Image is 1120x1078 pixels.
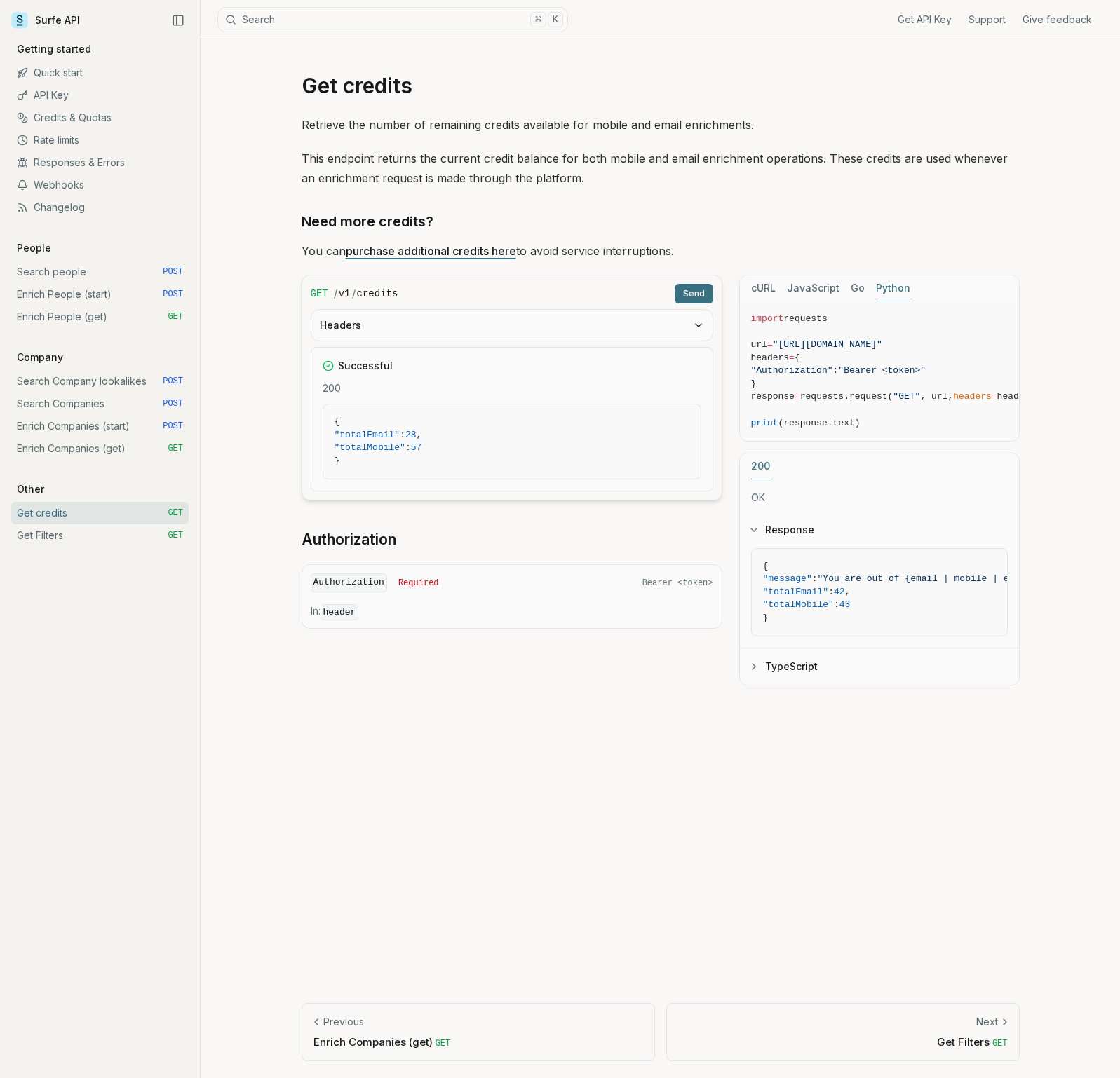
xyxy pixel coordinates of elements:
[339,287,351,301] code: v1
[302,530,396,550] a: Authorization
[311,573,387,592] code: Authorization
[311,310,713,341] button: Headers
[833,365,839,376] span: :
[11,261,189,283] a: Search people POST
[992,1039,1008,1049] span: GET
[11,62,189,84] a: Quick start
[302,1003,655,1061] a: PreviousEnrich Companies (get) GET
[678,1035,1008,1049] p: Get Filters
[168,10,189,31] button: Collapse Sidebar
[323,1015,364,1029] p: Previous
[311,287,328,301] span: GET
[11,107,189,129] a: Credits & Quotas
[302,149,1020,188] p: This endpoint returns the current credit balance for both mobile and email enrichment operations....
[302,73,1020,98] h1: Get credits
[302,241,1020,261] p: You can to avoid service interruptions.
[976,1015,998,1029] p: Next
[11,174,189,196] a: Webhooks
[751,418,778,428] span: print
[828,587,834,597] span: :
[217,7,568,32] button: Search⌘K
[163,421,183,432] span: POST
[346,244,516,258] a: purchase additional credits here
[876,275,910,301] button: Python
[767,339,773,350] span: =
[751,339,767,350] span: url
[997,391,1041,402] span: headers)
[783,313,827,324] span: requests
[400,430,405,440] span: :
[323,359,701,373] div: Successful
[11,437,189,460] a: Enrich Companies (get) GET
[436,1039,451,1049] span: GET
[763,599,834,610] span: "totalMobile"
[751,353,790,363] span: headers
[168,507,183,519] span: GET
[751,275,776,301] button: cURL
[163,376,183,387] span: POST
[834,599,839,610] span: :
[163,266,183,278] span: POST
[795,391,800,402] span: =
[352,287,356,301] span: /
[787,275,839,301] button: JavaScript
[11,393,189,415] a: Search Companies POST
[398,578,439,589] span: Required
[11,502,189,524] a: Get credits GET
[740,648,1019,685] button: TypeScript
[311,604,713,620] p: In:
[530,12,546,27] kbd: ⌘
[335,430,400,440] span: "totalEmail"
[751,365,833,376] span: "Authorization"
[321,604,359,620] code: header
[969,13,1006,27] a: Support
[773,339,882,350] span: "[URL][DOMAIN_NAME]"
[751,491,1008,505] p: OK
[953,391,992,402] span: headers
[763,573,812,584] span: "message"
[763,587,829,597] span: "totalEmail"
[405,442,411,453] span: :
[642,578,713,589] span: Bearer <token>
[838,365,926,376] span: "Bearer <token>"
[778,418,861,428] span: (response.text)
[11,350,69,364] p: Company
[763,613,769,623] span: }
[898,13,952,27] a: Get API Key
[751,378,757,389] span: }
[675,284,713,303] button: Send
[812,573,818,584] span: :
[11,241,57,255] p: People
[411,442,422,453] span: 57
[163,398,183,409] span: POST
[335,442,405,453] span: "totalMobile"
[168,530,183,541] span: GET
[789,353,795,363] span: =
[834,587,845,597] span: 42
[11,524,189,547] a: Get Filters GET
[548,12,563,27] kbd: K
[845,587,851,597] span: ,
[839,599,851,610] span: 43
[795,353,800,363] span: {
[11,10,80,31] a: Surfe API
[11,196,189,219] a: Changelog
[851,275,865,301] button: Go
[893,391,920,402] span: "GET"
[992,391,997,402] span: =
[1023,13,1092,27] a: Give feedback
[11,42,97,56] p: Getting started
[405,430,417,440] span: 28
[11,370,189,393] a: Search Company lookalikes POST
[920,391,953,402] span: , url,
[666,1003,1020,1061] a: NextGet Filters GET
[751,453,770,479] button: 200
[163,289,183,300] span: POST
[168,311,183,322] span: GET
[11,415,189,437] a: Enrich Companies (start) POST
[302,115,1020,135] p: Retrieve the number of remaining credits available for mobile and email enrichments.
[11,129,189,151] a: Rate limits
[11,283,189,306] a: Enrich People (start) POST
[168,443,183,454] span: GET
[11,482,50,496] p: Other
